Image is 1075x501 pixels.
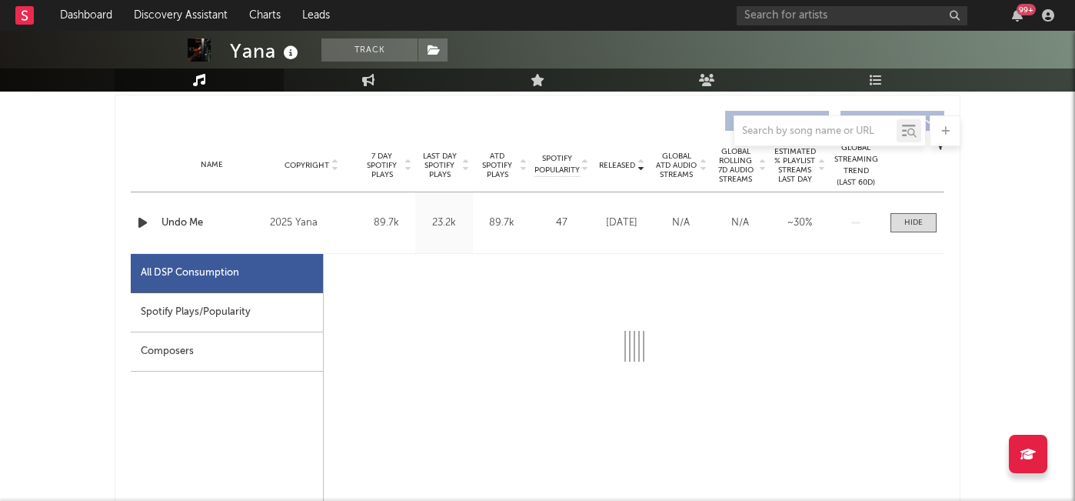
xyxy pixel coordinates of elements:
div: All DSP Consumption [131,254,323,293]
button: Features(0) [840,111,944,131]
div: Composers [131,332,323,372]
div: 23.2k [419,215,469,231]
input: Search by song name or URL [734,125,897,138]
button: Track [321,38,418,62]
span: Global Rolling 7D Audio Streams [714,147,757,184]
span: Last Day Spotify Plays [419,152,460,179]
div: ~ 30 % [774,215,825,231]
div: 2025 Yana [270,214,354,232]
span: Estimated % Playlist Streams Last Day [774,147,816,184]
div: Name [161,159,262,171]
span: Spotify Popularity [534,153,580,176]
button: Originals(25) [725,111,829,131]
div: N/A [714,215,766,231]
button: 99+ [1012,9,1023,22]
span: ATD Spotify Plays [477,152,518,179]
div: 89.7k [361,215,411,231]
div: [DATE] [596,215,647,231]
div: Spotify Plays/Popularity [131,293,323,332]
a: Undo Me [161,215,262,231]
span: Global ATD Audio Streams [655,152,697,179]
div: Global Streaming Trend (Last 60D) [833,142,879,189]
input: Search for artists [737,6,967,25]
div: 47 [534,215,588,231]
span: Copyright [285,161,329,170]
span: 7 Day Spotify Plays [361,152,402,179]
span: Released [599,161,635,170]
div: 99 + [1017,4,1036,15]
div: N/A [655,215,707,231]
div: All DSP Consumption [141,264,239,282]
div: Yana [230,38,302,64]
div: 89.7k [477,215,527,231]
